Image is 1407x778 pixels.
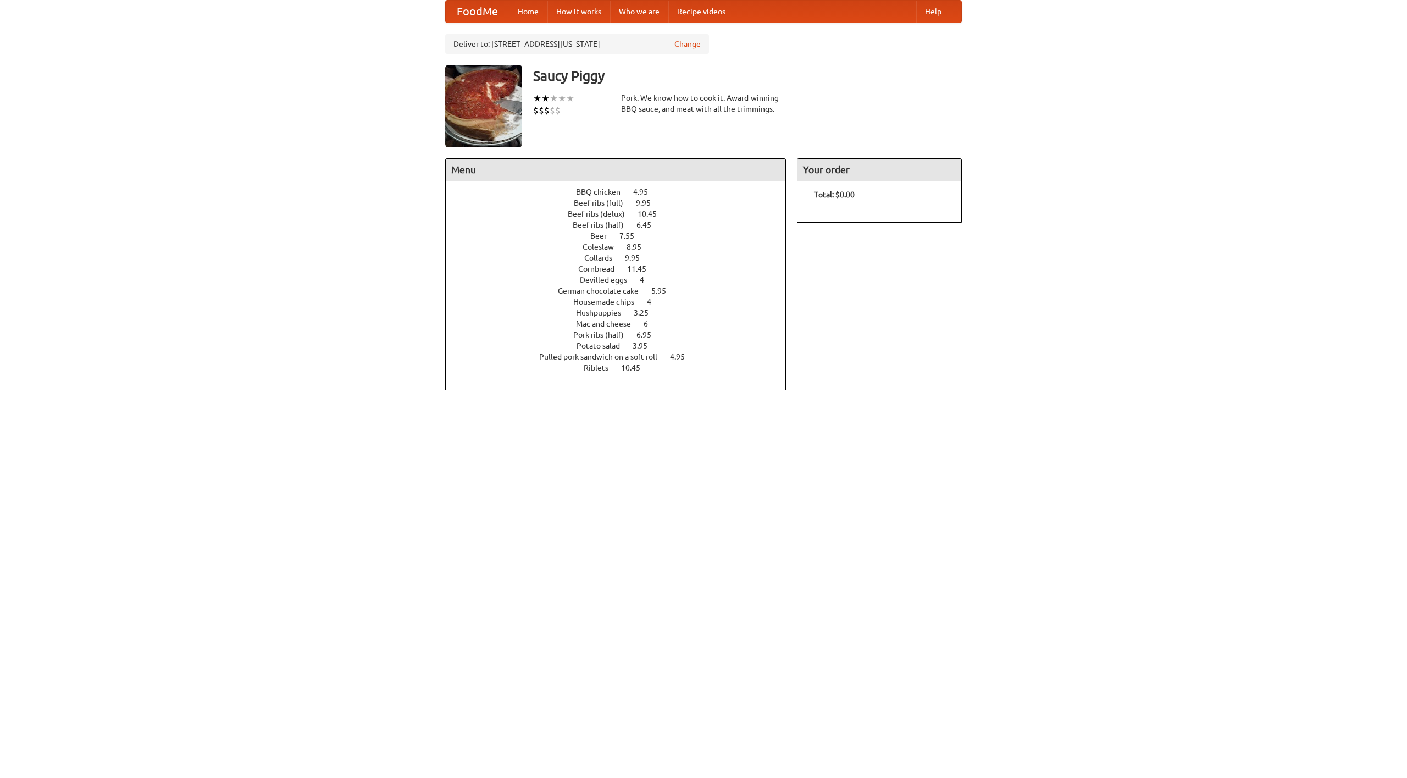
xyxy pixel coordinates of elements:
li: $ [550,104,555,117]
li: ★ [550,92,558,104]
div: Pork. We know how to cook it. Award-winning BBQ sauce, and meat with all the trimmings. [621,92,786,114]
span: Beef ribs (half) [573,220,635,229]
li: $ [533,104,539,117]
span: Cornbread [578,264,625,273]
h4: Your order [797,159,961,181]
h4: Menu [446,159,785,181]
span: Beer [590,231,618,240]
div: Deliver to: [STREET_ADDRESS][US_STATE] [445,34,709,54]
a: Beef ribs (full) 9.95 [574,198,671,207]
a: Devilled eggs 4 [580,275,664,284]
span: Beef ribs (full) [574,198,634,207]
li: ★ [541,92,550,104]
span: 9.95 [636,198,662,207]
span: 4.95 [633,187,659,196]
h3: Saucy Piggy [533,65,962,87]
span: 4 [640,275,655,284]
span: Housemade chips [573,297,645,306]
span: 6.45 [636,220,662,229]
span: 6.95 [636,330,662,339]
a: Collards 9.95 [584,253,660,262]
span: Potato salad [577,341,631,350]
li: ★ [533,92,541,104]
span: 4.95 [670,352,696,361]
span: 6 [644,319,659,328]
a: Hushpuppies 3.25 [576,308,669,317]
span: BBQ chicken [576,187,632,196]
span: 10.45 [638,209,668,218]
a: Pork ribs (half) 6.95 [573,330,672,339]
a: German chocolate cake 5.95 [558,286,686,295]
span: Pork ribs (half) [573,330,635,339]
li: $ [544,104,550,117]
li: $ [539,104,544,117]
span: 10.45 [621,363,651,372]
span: 3.95 [633,341,658,350]
a: How it works [547,1,610,23]
span: Beef ribs (delux) [568,209,636,218]
a: Mac and cheese 6 [576,319,668,328]
span: Pulled pork sandwich on a soft roll [539,352,668,361]
a: Riblets 10.45 [584,363,661,372]
span: 7.55 [619,231,645,240]
a: Pulled pork sandwich on a soft roll 4.95 [539,352,705,361]
li: ★ [558,92,566,104]
a: BBQ chicken 4.95 [576,187,668,196]
a: Who we are [610,1,668,23]
span: Hushpuppies [576,308,632,317]
span: Devilled eggs [580,275,638,284]
a: Cornbread 11.45 [578,264,667,273]
a: Home [509,1,547,23]
a: FoodMe [446,1,509,23]
span: 11.45 [627,264,657,273]
a: Beef ribs (half) 6.45 [573,220,672,229]
span: 4 [647,297,662,306]
a: Housemade chips 4 [573,297,672,306]
b: Total: $0.00 [814,190,855,199]
a: Coleslaw 8.95 [583,242,662,251]
img: angular.jpg [445,65,522,147]
a: Beef ribs (delux) 10.45 [568,209,677,218]
span: Collards [584,253,623,262]
span: 5.95 [651,286,677,295]
a: Recipe videos [668,1,734,23]
a: Potato salad 3.95 [577,341,668,350]
span: Riblets [584,363,619,372]
a: Help [916,1,950,23]
span: 3.25 [634,308,660,317]
span: Mac and cheese [576,319,642,328]
span: 8.95 [627,242,652,251]
a: Change [674,38,701,49]
a: Beer 7.55 [590,231,655,240]
li: ★ [566,92,574,104]
li: $ [555,104,561,117]
span: 9.95 [625,253,651,262]
span: German chocolate cake [558,286,650,295]
span: Coleslaw [583,242,625,251]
